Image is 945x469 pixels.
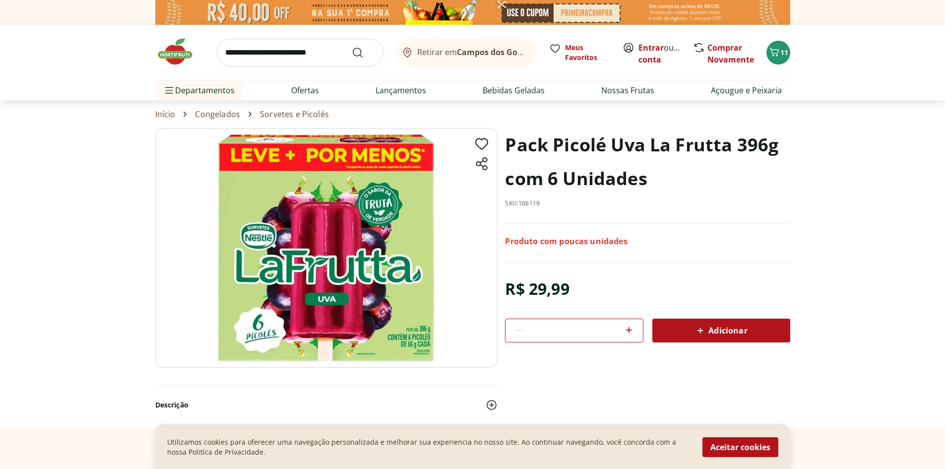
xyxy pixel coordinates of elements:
a: Entrar [638,42,664,53]
span: Retirar em [417,48,527,57]
span: Departamentos [163,78,235,102]
a: Comprar Novamente [707,42,754,65]
b: Campos dos Goytacazes/[GEOGRAPHIC_DATA] [457,47,637,58]
button: Adicionar [652,319,790,342]
a: Açougue e Peixaria [711,84,782,96]
button: Submit Search [352,47,376,59]
div: R$ 29,99 [505,275,569,303]
a: Lançamentos [376,84,426,96]
img: Image [155,128,498,368]
button: Carrinho [766,41,790,65]
span: Adicionar [694,325,747,336]
input: search [217,39,383,67]
a: Início [155,110,176,119]
a: Bebidas Geladas [483,84,545,96]
a: Nossas Frutas [601,84,654,96]
h1: Pack Picolé Uva La Frutta 396g com 6 Unidades [505,128,790,196]
button: Descrição [155,394,498,416]
button: Retirar emCampos dos Goytacazes/[GEOGRAPHIC_DATA] [395,39,537,67]
button: Menu [163,78,175,102]
p: Utilizamos cookies para oferecer uma navegação personalizada e melhorar sua experiencia no nosso ... [167,437,691,457]
span: 11 [780,48,788,57]
p: Produto com poucas unidades [505,236,627,247]
span: Meus Favoritos [565,43,611,63]
a: Criar conta [638,42,693,65]
span: ou [638,42,683,66]
img: Hortifruti [155,37,205,67]
a: Meus Favoritos [549,43,611,63]
a: Sorvetes e Picolés [260,110,329,119]
button: Aceitar cookies [702,437,778,457]
a: Ofertas [291,84,319,96]
a: Congelados [195,110,240,119]
p: SKU: 166119 [505,200,540,207]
